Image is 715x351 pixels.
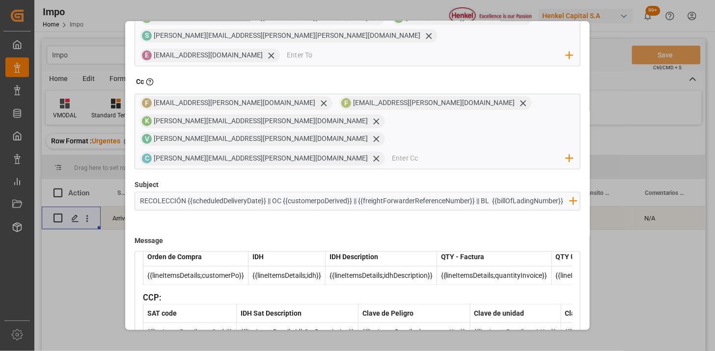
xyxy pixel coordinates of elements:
[145,31,149,39] span: S
[145,154,149,162] span: C
[135,192,574,210] input: Enter Subject here
[353,99,515,107] span: [EMAIL_ADDRESS][PERSON_NAME][DOMAIN_NAME]
[135,232,163,249] label: Message
[154,99,315,107] span: [EMAIL_ADDRESS][PERSON_NAME][DOMAIN_NAME]
[344,99,348,107] span: F
[154,117,368,125] span: [PERSON_NAME][EMAIL_ADDRESS][PERSON_NAME][DOMAIN_NAME]
[154,154,368,162] span: [PERSON_NAME][EMAIL_ADDRESS][PERSON_NAME][DOMAIN_NAME]
[145,99,149,107] span: F
[145,135,149,143] span: V
[145,117,149,125] span: K
[135,180,159,190] label: Subject
[143,293,162,302] span: CCP:
[154,31,420,39] span: [PERSON_NAME][EMAIL_ADDRESS][PERSON_NAME][PERSON_NAME][DOMAIN_NAME]
[154,14,368,22] span: [PERSON_NAME][EMAIL_ADDRESS][PERSON_NAME][DOMAIN_NAME]
[392,151,566,166] input: Enter Cc
[145,51,149,59] span: E
[154,51,263,59] span: [EMAIL_ADDRESS][DOMAIN_NAME]
[287,48,566,63] input: Enter To
[154,135,368,142] span: [PERSON_NAME][EMAIL_ADDRESS][PERSON_NAME][DOMAIN_NAME]
[136,77,144,87] h2: Cc
[406,14,515,22] span: [EMAIL_ADDRESS][DOMAIN_NAME]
